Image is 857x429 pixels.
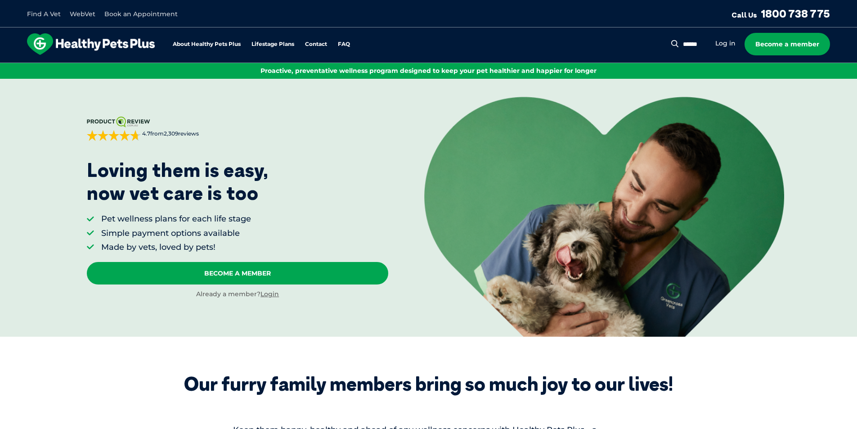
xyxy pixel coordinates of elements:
a: 4.7from2,309reviews [87,117,388,141]
strong: 4.7 [142,130,150,137]
a: Lifestage Plans [251,41,294,47]
li: Simple payment options available [101,228,251,239]
a: WebVet [70,10,95,18]
div: Our furry family members bring so much joy to our lives! [184,373,673,395]
img: <p>Loving them is easy, <br /> now vet care is too</p> [424,97,784,336]
a: Become a member [745,33,830,55]
a: About Healthy Pets Plus [173,41,241,47]
a: Call Us1800 738 775 [731,7,830,20]
span: 2,309 reviews [164,130,199,137]
span: from [141,130,199,138]
li: Pet wellness plans for each life stage [101,213,251,225]
a: Log in [715,39,736,48]
img: hpp-logo [27,33,155,55]
span: Call Us [731,10,757,19]
span: Proactive, preventative wellness program designed to keep your pet healthier and happier for longer [260,67,597,75]
a: Find A Vet [27,10,61,18]
li: Made by vets, loved by pets! [101,242,251,253]
button: Search [669,39,681,48]
p: Loving them is easy, now vet care is too [87,159,269,204]
div: Already a member? [87,290,388,299]
a: FAQ [338,41,350,47]
a: Become A Member [87,262,388,284]
a: Book an Appointment [104,10,178,18]
a: Contact [305,41,327,47]
div: 4.7 out of 5 stars [87,130,141,141]
a: Login [260,290,279,298]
